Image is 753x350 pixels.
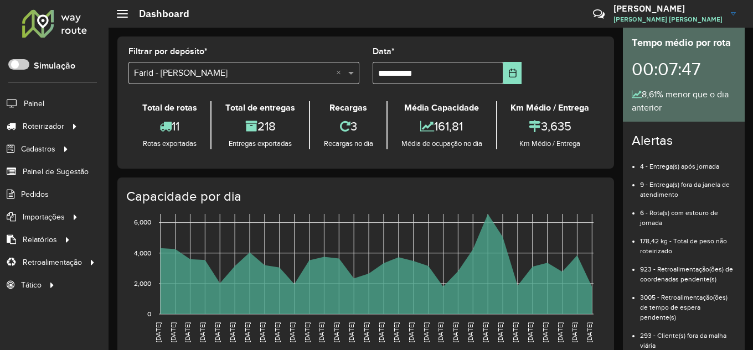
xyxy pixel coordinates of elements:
text: [DATE] [393,322,400,342]
text: [DATE] [318,322,325,342]
li: 6 - Rota(s) com estouro de jornada [640,200,736,228]
div: Total de rotas [131,101,208,114]
text: [DATE] [556,322,564,342]
div: Km Médio / Entrega [500,101,600,114]
span: Roteirizador [23,121,64,132]
li: 923 - Retroalimentação(ões) de coordenadas pendente(s) [640,256,736,284]
text: [DATE] [274,322,281,342]
div: 218 [214,114,306,138]
text: [DATE] [422,322,430,342]
li: 3005 - Retroalimentação(ões) de tempo de espera pendente(s) [640,284,736,322]
text: [DATE] [169,322,177,342]
label: Filtrar por depósito [128,45,208,58]
text: [DATE] [288,322,296,342]
div: 8,61% menor que o dia anterior [632,88,736,114]
button: Choose Date [503,62,522,84]
span: Importações [23,211,65,223]
text: [DATE] [437,322,444,342]
h3: [PERSON_NAME] [613,3,723,14]
text: 0 [147,310,151,317]
div: 3 [313,114,384,138]
text: [DATE] [527,322,534,342]
div: 3,635 [500,114,600,138]
span: Pedidos [21,189,49,200]
text: [DATE] [363,322,370,342]
text: [DATE] [482,322,489,342]
div: 00:07:47 [632,50,736,88]
text: [DATE] [467,322,474,342]
div: Total de entregas [214,101,306,114]
text: 6,000 [134,219,151,226]
text: [DATE] [497,322,504,342]
span: Tático [21,279,42,291]
text: [DATE] [259,322,266,342]
span: Retroalimentação [23,257,82,268]
span: Cadastros [21,143,55,155]
li: 9 - Entrega(s) fora da janela de atendimento [640,171,736,200]
div: Entregas exportadas [214,138,306,149]
li: 178,42 kg - Total de peso não roteirizado [640,228,736,256]
text: [DATE] [244,322,251,342]
text: [DATE] [348,322,355,342]
h4: Alertas [632,133,736,149]
h2: Dashboard [128,8,189,20]
text: [DATE] [586,322,593,342]
label: Simulação [34,59,75,72]
li: 4 - Entrega(s) após jornada [640,153,736,171]
text: [DATE] [512,322,519,342]
span: Painel [24,98,44,109]
div: Km Médio / Entrega [500,138,600,149]
text: [DATE] [199,322,206,342]
text: [DATE] [229,322,236,342]
label: Data [373,45,395,58]
a: Contato Rápido [587,2,611,26]
text: [DATE] [184,322,191,342]
div: Rotas exportadas [131,138,208,149]
div: Média Capacidade [390,101,493,114]
div: Tempo médio por rota [632,35,736,50]
text: [DATE] [333,322,340,342]
div: Recargas [313,101,384,114]
text: 4,000 [134,249,151,257]
text: 2,000 [134,280,151,287]
text: [DATE] [378,322,385,342]
span: Painel de Sugestão [23,166,89,177]
text: [DATE] [571,322,578,342]
div: 161,81 [390,114,493,138]
span: [PERSON_NAME] [PERSON_NAME] [613,14,723,24]
div: Média de ocupação no dia [390,138,493,149]
h4: Capacidade por dia [126,189,603,205]
span: Relatórios [23,234,57,245]
div: Recargas no dia [313,138,384,149]
text: [DATE] [408,322,415,342]
text: [DATE] [541,322,549,342]
div: 11 [131,114,208,138]
text: [DATE] [303,322,311,342]
text: [DATE] [214,322,221,342]
text: [DATE] [154,322,162,342]
text: [DATE] [452,322,459,342]
span: Clear all [336,66,345,80]
div: Críticas? Dúvidas? Elogios? Sugestões? Entre em contato conosco! [461,3,576,33]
